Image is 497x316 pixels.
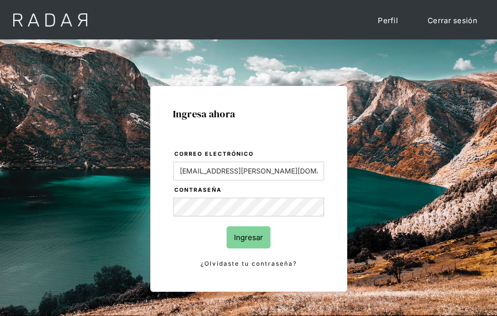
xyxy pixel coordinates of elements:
[173,108,325,119] h1: Ingresa ahora
[173,162,324,180] input: bruce@wayne.com
[174,149,324,159] label: Correo electrónico
[418,10,487,31] a: Cerrar sesión
[227,226,270,248] input: Ingresar
[174,185,324,195] label: Contraseña
[173,149,325,269] form: Login Form
[368,10,408,31] a: Perfil
[173,258,324,269] a: ¿Olvidaste tu contraseña?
